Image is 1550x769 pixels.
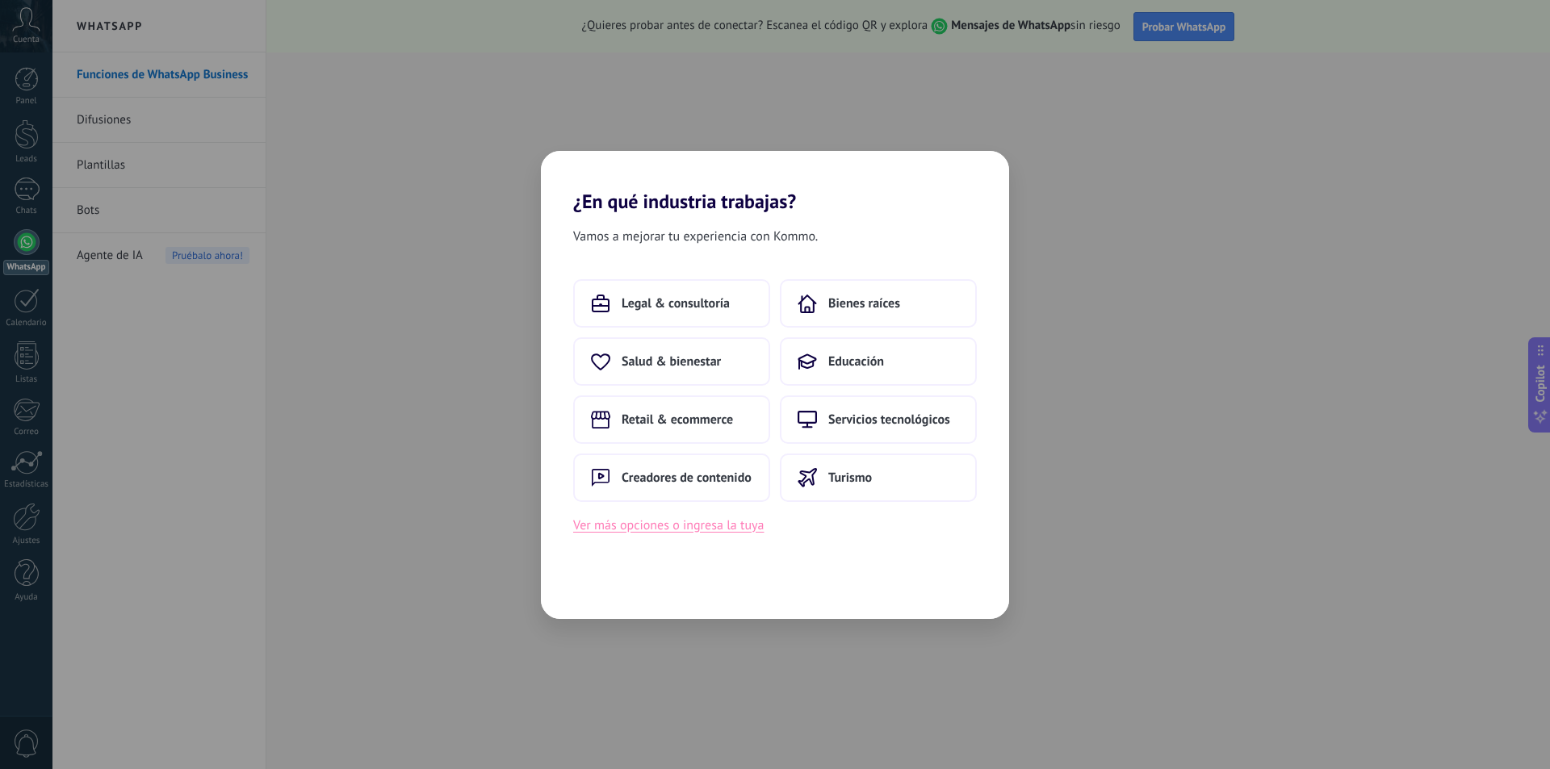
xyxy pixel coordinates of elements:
span: Servicios tecnológicos [828,412,950,428]
button: Bienes raíces [780,279,977,328]
span: Turismo [828,470,872,486]
h2: ¿En qué industria trabajas? [541,151,1009,213]
span: Educación [828,353,884,370]
button: Salud & bienestar [573,337,770,386]
button: Ver más opciones o ingresa la tuya [573,515,764,536]
button: Creadores de contenido [573,453,770,502]
button: Turismo [780,453,977,502]
span: Bienes raíces [828,295,900,311]
button: Legal & consultoría [573,279,770,328]
span: Creadores de contenido [622,470,752,486]
button: Servicios tecnológicos [780,395,977,444]
span: Retail & ecommerce [622,412,733,428]
button: Educación [780,337,977,386]
span: Salud & bienestar [622,353,721,370]
span: Legal & consultoría [622,295,730,311]
button: Retail & ecommerce [573,395,770,444]
span: Vamos a mejorar tu experiencia con Kommo. [573,226,818,247]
